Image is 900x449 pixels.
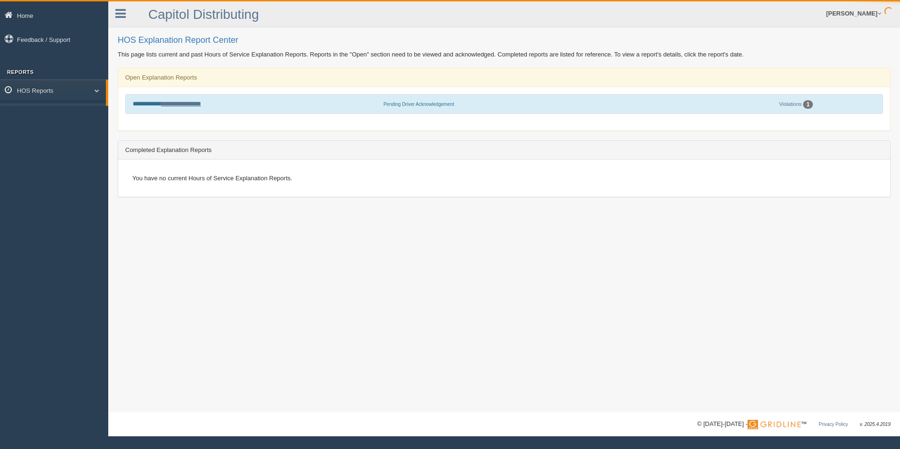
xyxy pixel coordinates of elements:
span: v. 2025.4.2019 [860,422,891,427]
div: © [DATE]-[DATE] - ™ [697,419,891,429]
div: You have no current Hours of Service Explanation Reports. [125,167,883,190]
span: Pending Driver Acknowledgement [384,102,454,107]
a: HOS Explanation Report Center [17,104,106,120]
h2: HOS Explanation Report Center [118,36,891,45]
img: Gridline [747,420,801,429]
a: Capitol Distributing [148,7,259,22]
div: Completed Explanation Reports [118,141,890,160]
a: Violations [779,101,802,107]
a: Privacy Policy [819,422,848,427]
div: 1 [803,100,813,109]
div: Open Explanation Reports [118,68,890,87]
